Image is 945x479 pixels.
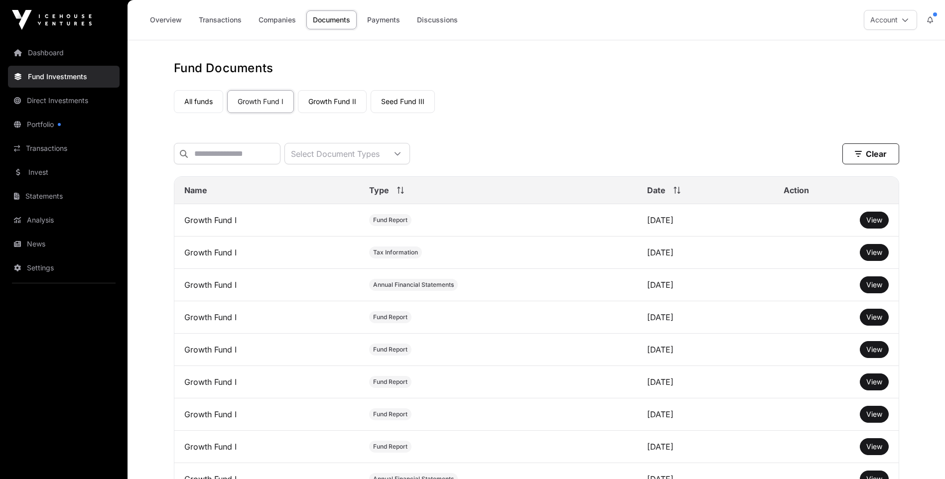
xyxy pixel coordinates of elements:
a: View [866,280,882,290]
button: View [860,244,889,261]
span: Date [647,184,666,196]
td: [DATE] [637,398,774,431]
td: Growth Fund I [174,204,359,237]
td: Growth Fund I [174,301,359,334]
span: Type [369,184,389,196]
span: View [866,410,882,418]
a: Transactions [192,10,248,29]
td: [DATE] [637,366,774,398]
a: All funds [174,90,223,113]
a: Statements [8,185,120,207]
span: Fund Report [373,216,407,224]
a: Direct Investments [8,90,120,112]
span: View [866,216,882,224]
td: Growth Fund I [174,237,359,269]
td: [DATE] [637,269,774,301]
td: [DATE] [637,237,774,269]
img: Icehouse Ventures Logo [12,10,92,30]
td: Growth Fund I [174,398,359,431]
td: [DATE] [637,334,774,366]
button: View [860,309,889,326]
a: Discussions [410,10,464,29]
span: Name [184,184,207,196]
a: Dashboard [8,42,120,64]
span: Fund Report [373,410,407,418]
span: View [866,345,882,354]
span: Fund Report [373,443,407,451]
td: Growth Fund I [174,431,359,463]
span: View [866,313,882,321]
a: View [866,215,882,225]
a: Payments [361,10,406,29]
button: View [860,276,889,293]
a: News [8,233,120,255]
a: View [866,312,882,322]
a: Seed Fund III [371,90,435,113]
td: [DATE] [637,204,774,237]
span: View [866,248,882,256]
span: Action [784,184,809,196]
iframe: Chat Widget [895,431,945,479]
span: Fund Report [373,346,407,354]
span: Fund Report [373,313,407,321]
a: Analysis [8,209,120,231]
span: View [866,442,882,451]
div: Select Document Types [285,143,386,164]
a: View [866,345,882,355]
button: Clear [842,143,899,164]
span: View [866,280,882,289]
h1: Fund Documents [174,60,899,76]
a: Invest [8,161,120,183]
a: View [866,377,882,387]
td: Growth Fund I [174,269,359,301]
a: View [866,247,882,257]
span: Annual Financial Statements [373,281,454,289]
button: View [860,373,889,390]
td: Growth Fund I [174,334,359,366]
a: Transactions [8,137,120,159]
a: Settings [8,257,120,279]
a: Growth Fund I [227,90,294,113]
a: View [866,442,882,452]
a: Growth Fund II [298,90,367,113]
td: [DATE] [637,431,774,463]
a: Documents [306,10,357,29]
button: View [860,341,889,358]
td: [DATE] [637,301,774,334]
span: Fund Report [373,378,407,386]
a: View [866,409,882,419]
a: Portfolio [8,114,120,135]
button: Account [864,10,917,30]
a: Overview [143,10,188,29]
button: View [860,406,889,423]
button: View [860,438,889,455]
td: Growth Fund I [174,366,359,398]
button: View [860,212,889,229]
a: Fund Investments [8,66,120,88]
span: Tax Information [373,248,418,256]
a: Companies [252,10,302,29]
span: View [866,377,882,386]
